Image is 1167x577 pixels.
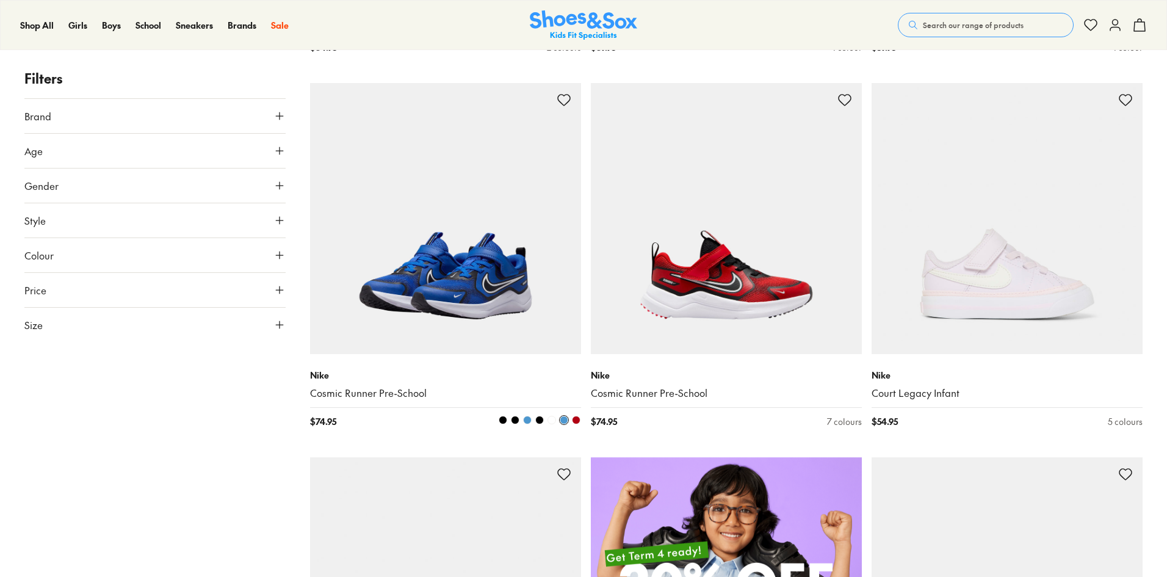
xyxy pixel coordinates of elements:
a: Sale [271,19,289,32]
a: Shop All [20,19,54,32]
button: Style [24,203,286,238]
a: Brands [228,19,256,32]
span: School [135,19,161,31]
button: Gender [24,169,286,203]
span: Brands [228,19,256,31]
p: Filters [24,68,286,89]
span: $ 54.95 [872,415,898,428]
button: Colour [24,238,286,272]
span: Style [24,213,46,228]
div: 5 colours [1108,415,1143,428]
img: SNS_Logo_Responsive.svg [530,10,637,40]
span: Size [24,318,43,332]
span: $ 74.95 [310,415,336,428]
div: 7 colours [827,415,862,428]
a: Boys [102,19,121,32]
a: School [135,19,161,32]
span: Search our range of products [923,20,1024,31]
a: Shoes & Sox [530,10,637,40]
span: Girls [68,19,87,31]
a: Sneakers [176,19,213,32]
p: Nike [872,369,1143,382]
button: Brand [24,99,286,133]
span: Price [24,283,46,297]
span: Sale [271,19,289,31]
span: Brand [24,109,51,123]
a: Court Legacy Infant [872,386,1143,400]
span: Age [24,143,43,158]
span: Boys [102,19,121,31]
button: Search our range of products [898,13,1074,37]
span: Colour [24,248,54,263]
p: Nike [310,369,581,382]
p: Nike [591,369,862,382]
button: Size [24,308,286,342]
a: Girls [68,19,87,32]
a: Cosmic Runner Pre-School [310,386,581,400]
a: Cosmic Runner Pre-School [591,386,862,400]
button: Price [24,273,286,307]
span: $ 74.95 [591,415,617,428]
button: Age [24,134,286,168]
span: Sneakers [176,19,213,31]
span: Gender [24,178,59,193]
span: Shop All [20,19,54,31]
